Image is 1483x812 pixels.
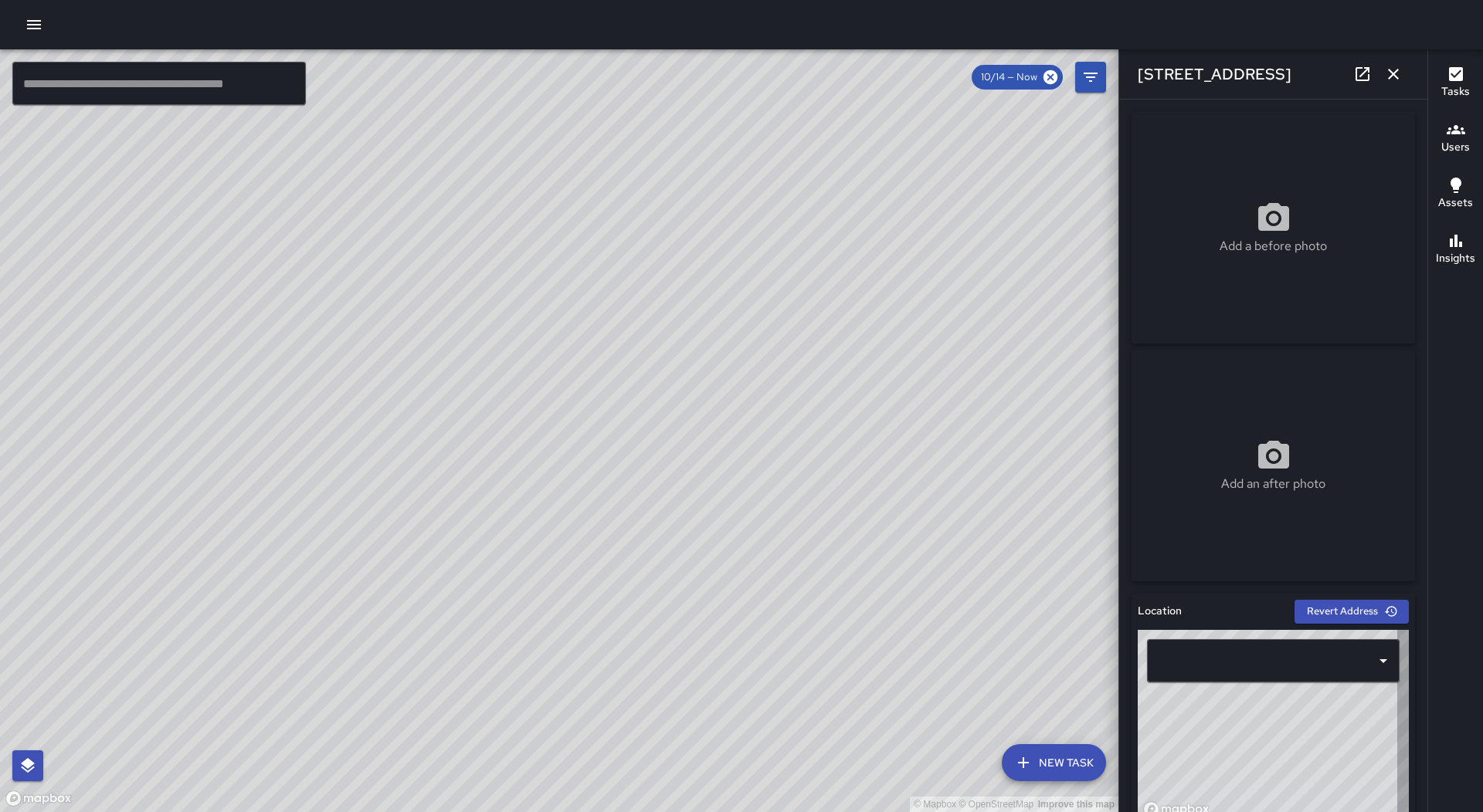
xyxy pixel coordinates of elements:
[1428,111,1483,167] button: Users
[1441,83,1470,100] h6: Tasks
[1220,237,1327,255] p: Add a before photo
[1295,600,1409,624] button: Revert Address
[1428,222,1483,278] button: Insights
[972,65,1063,90] div: 10/14 — Now
[1428,56,1483,111] button: Tasks
[1436,250,1475,267] h6: Insights
[1075,62,1106,93] button: Filters
[1373,650,1394,672] button: Open
[1438,195,1473,211] h6: Assets
[1441,139,1470,156] h6: Users
[1428,167,1483,222] button: Assets
[1002,744,1106,781] button: New Task
[1221,475,1325,493] p: Add an after photo
[1138,62,1291,86] h6: [STREET_ADDRESS]
[972,69,1047,85] span: 10/14 — Now
[1138,603,1182,620] h6: Location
